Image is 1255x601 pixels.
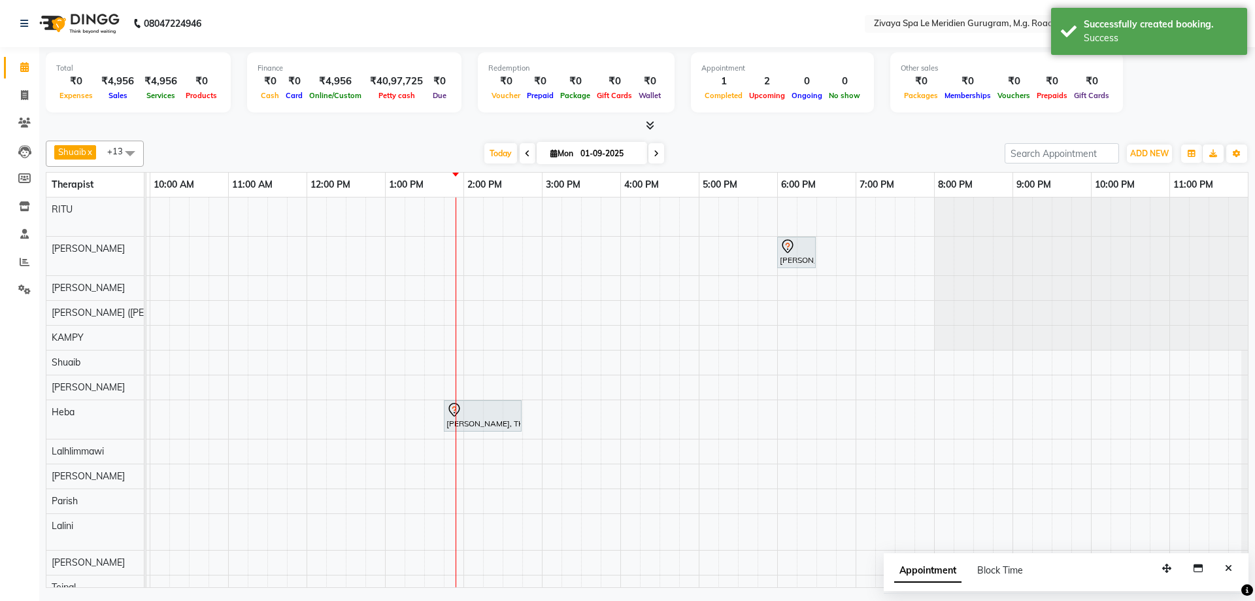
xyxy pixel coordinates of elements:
[746,91,788,100] span: Upcoming
[488,63,664,74] div: Redemption
[307,175,354,194] a: 12:00 PM
[306,91,365,100] span: Online/Custom
[445,402,520,430] div: [PERSON_NAME], TK04, 01:45 PM-02:45 PM, Swedish De-Stress - 60 Mins
[139,74,182,89] div: ₹4,956
[778,175,819,194] a: 6:00 PM
[375,91,418,100] span: Petty cash
[1013,175,1054,194] a: 9:00 PM
[52,470,125,482] span: [PERSON_NAME]
[429,91,450,100] span: Due
[701,74,746,89] div: 1
[901,63,1113,74] div: Other sales
[258,91,282,100] span: Cash
[52,243,125,254] span: [PERSON_NAME]
[594,74,635,89] div: ₹0
[56,91,96,100] span: Expenses
[282,74,306,89] div: ₹0
[935,175,976,194] a: 8:00 PM
[258,63,451,74] div: Finance
[52,381,125,393] span: [PERSON_NAME]
[464,175,505,194] a: 2:00 PM
[901,74,941,89] div: ₹0
[1005,143,1119,163] input: Search Appointment
[547,148,577,158] span: Mon
[524,74,557,89] div: ₹0
[386,175,427,194] a: 1:00 PM
[701,63,863,74] div: Appointment
[58,146,86,157] span: Shuaib
[635,74,664,89] div: ₹0
[1084,31,1237,45] div: Success
[621,175,662,194] a: 4:00 PM
[788,74,826,89] div: 0
[1092,175,1138,194] a: 10:00 PM
[33,5,123,42] img: logo
[788,91,826,100] span: Ongoing
[258,74,282,89] div: ₹0
[282,91,306,100] span: Card
[52,445,104,457] span: Lalhlimmawi
[1033,91,1071,100] span: Prepaids
[746,74,788,89] div: 2
[994,74,1033,89] div: ₹0
[577,144,642,163] input: 2025-09-01
[107,146,133,156] span: +13
[557,91,594,100] span: Package
[52,203,73,215] span: RITU
[144,5,201,42] b: 08047224946
[977,564,1023,576] span: Block Time
[52,307,206,318] span: [PERSON_NAME] ([PERSON_NAME])
[635,91,664,100] span: Wallet
[1170,175,1216,194] a: 11:00 PM
[52,581,76,593] span: Tejpal
[524,91,557,100] span: Prepaid
[484,143,517,163] span: Today
[428,74,451,89] div: ₹0
[557,74,594,89] div: ₹0
[941,91,994,100] span: Memberships
[826,91,863,100] span: No show
[52,282,125,294] span: [PERSON_NAME]
[543,175,584,194] a: 3:00 PM
[306,74,365,89] div: ₹4,956
[1130,148,1169,158] span: ADD NEW
[941,74,994,89] div: ₹0
[488,74,524,89] div: ₹0
[52,557,125,568] span: [PERSON_NAME]
[182,74,220,89] div: ₹0
[1127,145,1172,163] button: ADD NEW
[365,74,428,89] div: ₹40,97,725
[52,179,93,190] span: Therapist
[56,74,96,89] div: ₹0
[1071,91,1113,100] span: Gift Cards
[994,91,1033,100] span: Vouchers
[1084,18,1237,31] div: Successfully created booking.
[150,175,197,194] a: 10:00 AM
[1071,74,1113,89] div: ₹0
[86,146,92,157] a: x
[826,74,863,89] div: 0
[701,91,746,100] span: Completed
[56,63,220,74] div: Total
[488,91,524,100] span: Voucher
[52,520,73,532] span: Lalini
[856,175,897,194] a: 7:00 PM
[894,559,962,583] span: Appointment
[182,91,220,100] span: Products
[52,495,78,507] span: Parish
[699,175,741,194] a: 5:00 PM
[1219,558,1238,579] button: Close
[229,175,276,194] a: 11:00 AM
[105,91,131,100] span: Sales
[778,239,814,266] div: [PERSON_NAME], TK03, 06:00 PM-06:30 PM, Signature Foot Massage - 30 Mins
[1033,74,1071,89] div: ₹0
[901,91,941,100] span: Packages
[594,91,635,100] span: Gift Cards
[52,406,75,418] span: Heba
[143,91,178,100] span: Services
[96,74,139,89] div: ₹4,956
[52,356,80,368] span: Shuaib
[52,332,84,343] span: KAMPY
